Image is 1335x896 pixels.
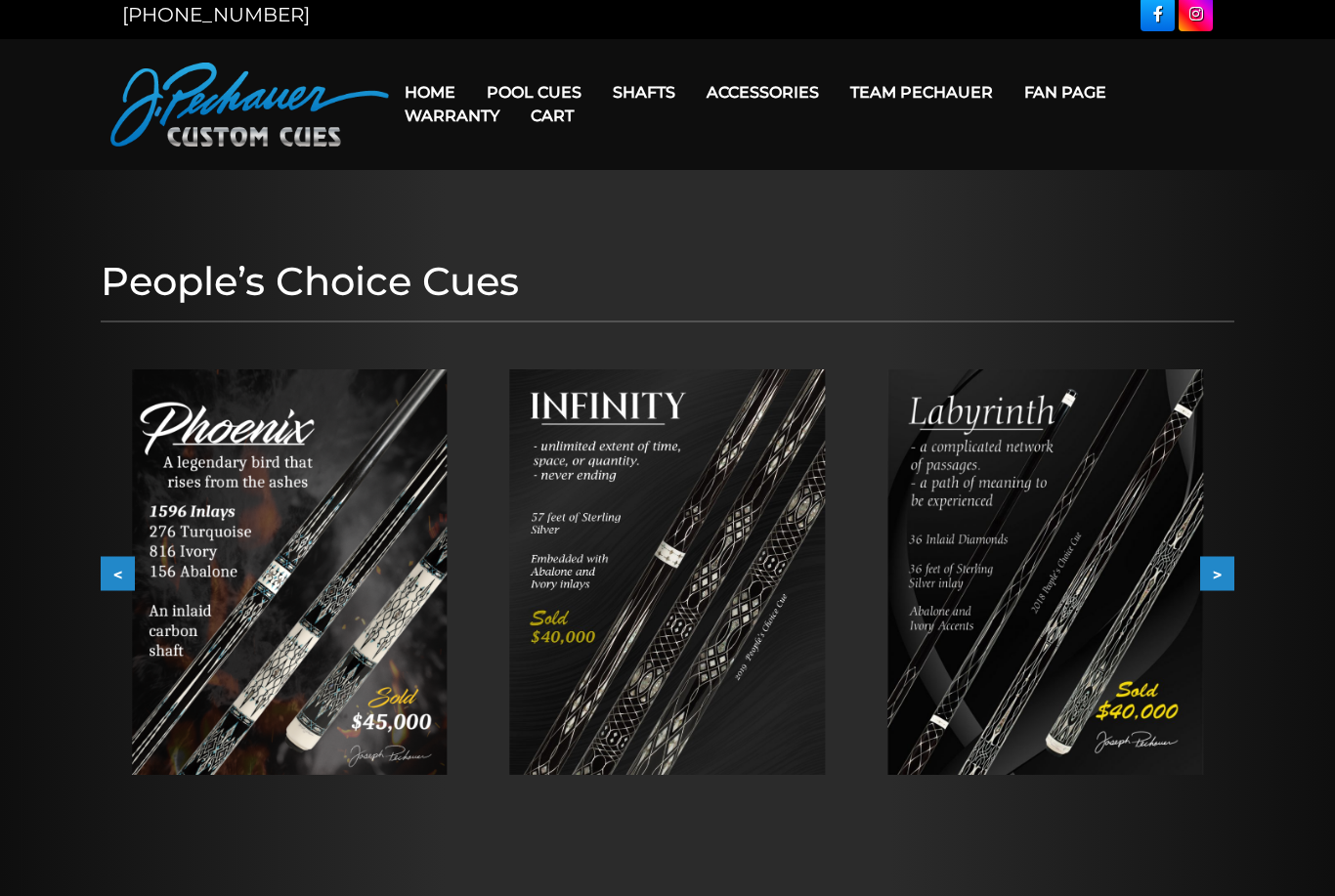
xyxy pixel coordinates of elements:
button: > [1200,557,1234,591]
a: Pool Cues [471,67,597,117]
h1: People’s Choice Cues [101,258,1234,305]
a: Fan Page [1009,67,1122,117]
a: Shafts [597,67,691,117]
a: Home [389,67,471,117]
button: < [101,557,135,591]
a: Accessories [691,67,835,117]
a: Warranty [389,91,515,141]
img: Pechauer Custom Cues [110,63,389,147]
a: [PHONE_NUMBER] [122,3,310,26]
a: Cart [515,91,589,141]
a: Team Pechauer [835,67,1009,117]
div: Carousel Navigation [101,557,1234,591]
